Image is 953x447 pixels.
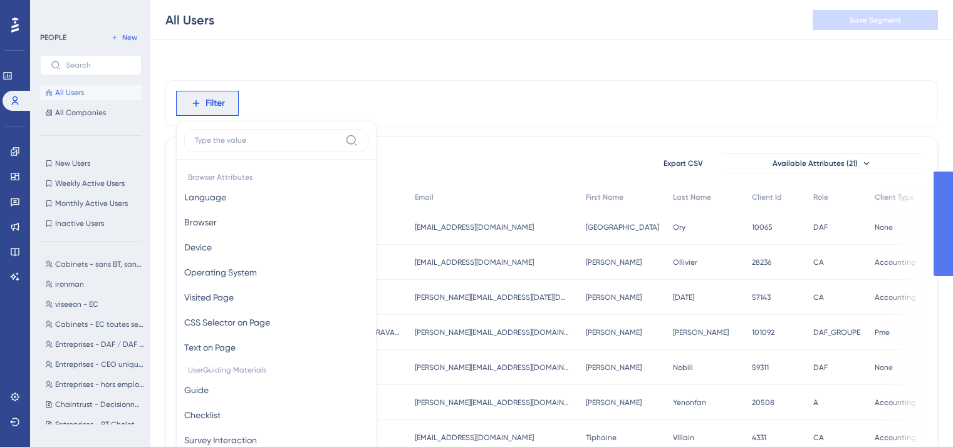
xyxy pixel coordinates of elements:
span: [PERSON_NAME] [586,292,642,302]
button: Cabinets - EC toutes segmentations confondues hors BT [40,317,149,332]
span: Device [184,240,212,255]
span: 101092 [752,327,774,337]
span: Yenonfan [673,398,706,408]
button: All Users [40,85,142,100]
button: Entreprises - CEO uniquement [40,357,149,372]
span: ironman [55,279,84,289]
button: Operating System [184,260,368,285]
span: viseeon - EC [55,299,98,309]
button: Visited Page [184,285,368,310]
span: None [875,362,893,372]
button: Text on Page [184,335,368,360]
button: Weekly Active Users [40,176,142,191]
span: [PERSON_NAME] [586,362,642,372]
span: Villain [673,433,694,443]
span: Accounting [875,398,916,408]
button: Cabinets - sans BT, sans COGEP [40,257,149,272]
button: CSS Selector on Page [184,310,368,335]
span: Save Segment [850,15,901,25]
button: Checklist [184,403,368,428]
button: ironman [40,277,149,292]
span: 4331 [752,433,766,443]
span: [PERSON_NAME] [586,398,642,408]
span: [GEOGRAPHIC_DATA] [586,222,659,232]
span: [DATE] [673,292,694,302]
button: New Users [40,156,142,171]
span: DAF_GROUPE [813,327,860,337]
button: Inactive Users [40,216,142,231]
span: Text on Page [184,340,236,355]
span: Language [184,190,226,205]
span: Ory [673,222,685,232]
span: [PERSON_NAME][EMAIL_ADDRESS][DOMAIN_NAME] [415,327,571,337]
button: Language [184,185,368,210]
span: CA [813,257,824,267]
span: Cabinets - sans BT, sans COGEP [55,259,144,269]
span: A [813,398,818,408]
span: Nobili [673,362,693,372]
span: UserGuiding Materials [184,360,368,378]
span: [PERSON_NAME] [586,327,642,337]
button: Entreprises - BT Cholet [40,417,149,432]
button: Entreprises - hors employés [40,377,149,392]
span: Entreprises - DAF / DAF lecteurs [55,339,144,349]
span: Client Type [875,192,914,202]
span: Cabinets - EC toutes segmentations confondues hors BT [55,319,144,329]
div: All Users [165,11,214,29]
span: Entreprises - BT Cholet [55,419,135,429]
span: Browser Attributes [184,167,368,185]
span: 10065 [752,222,773,232]
span: Pme [875,327,890,337]
span: CSS Selector on Page [184,315,270,330]
span: All Users [55,88,84,98]
span: [EMAIL_ADDRESS][DOMAIN_NAME] [415,257,534,267]
span: DAF [813,222,828,232]
span: [PERSON_NAME] [673,327,729,337]
button: Device [184,235,368,260]
span: Visited Page [184,290,234,305]
span: Accounting [875,433,916,443]
span: Weekly Active Users [55,178,125,188]
button: Guide [184,378,368,403]
span: Checklist [184,408,221,423]
button: Export CSV [652,153,714,173]
span: [PERSON_NAME][EMAIL_ADDRESS][DATE][DOMAIN_NAME] [415,292,571,302]
span: Client Id [752,192,782,202]
button: Entreprises - DAF / DAF lecteurs [40,337,149,352]
span: Browser [184,215,217,230]
span: [EMAIL_ADDRESS][DOMAIN_NAME] [415,433,534,443]
span: 57143 [752,292,771,302]
span: [PERSON_NAME][EMAIL_ADDRESS][DOMAIN_NAME] [415,362,571,372]
span: Inactive Users [55,218,104,229]
span: None [875,222,893,232]
span: Available Attributes (21) [773,158,858,168]
span: Export CSV [664,158,703,168]
span: Last Name [673,192,711,202]
span: New Users [55,158,90,168]
input: Type the value [195,135,340,145]
input: Search [66,61,131,69]
span: Filter [206,96,225,111]
span: [PERSON_NAME] [586,257,642,267]
span: Role [813,192,828,202]
span: Entreprises - CEO uniquement [55,359,144,369]
span: 59311 [752,362,769,372]
span: Entreprises - hors employés [55,379,144,389]
button: Filter [176,91,239,116]
button: Chaintrust - Decisionnaires [40,397,149,412]
span: CA [813,433,824,443]
span: DAF [813,362,828,372]
button: All Companies [40,105,142,120]
span: Operating System [184,265,257,280]
div: PEOPLE [40,33,66,43]
span: New [122,33,137,43]
button: Save Segment [813,10,938,30]
span: First Name [586,192,623,202]
span: Chaintrust - Decisionnaires [55,399,144,409]
button: Browser [184,210,368,235]
span: [PERSON_NAME][EMAIL_ADDRESS][DOMAIN_NAME] [415,398,571,408]
span: 20508 [752,398,774,408]
button: New [107,30,142,45]
span: [EMAIL_ADDRESS][DOMAIN_NAME] [415,222,534,232]
span: CA [813,292,824,302]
